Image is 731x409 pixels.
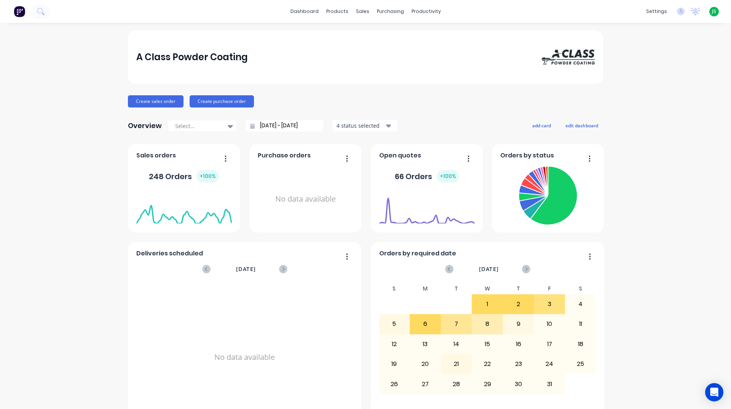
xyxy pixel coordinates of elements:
img: A Class Powder Coating [541,50,595,65]
button: 4 status selected [332,120,397,132]
div: A Class Powder Coating [136,50,248,65]
div: F [534,283,565,294]
span: [DATE] [479,265,499,273]
div: 248 Orders [149,170,219,183]
div: T [503,283,534,294]
div: 27 [410,374,441,393]
span: Sales orders [136,151,176,160]
a: dashboard [287,6,322,17]
div: 4 [565,295,596,314]
div: 28 [441,374,472,393]
div: 22 [472,354,503,374]
div: + 100 % [437,170,459,183]
div: 6 [410,314,441,334]
div: products [322,6,352,17]
span: Deliveries scheduled [136,249,203,258]
button: add card [527,120,556,130]
span: JS [712,8,716,15]
div: 30 [503,374,534,393]
button: edit dashboard [560,120,603,130]
div: 15 [472,335,503,354]
div: S [565,283,596,294]
div: 31 [534,374,565,393]
div: No data available [258,163,353,235]
div: 66 Orders [395,170,459,183]
div: 12 [379,335,410,354]
span: [DATE] [236,265,256,273]
div: 21 [441,354,472,374]
div: 14 [441,335,472,354]
button: Create sales order [128,95,184,107]
div: 13 [410,335,441,354]
div: 17 [534,335,565,354]
div: 3 [534,295,565,314]
div: + 100 % [196,170,219,183]
img: Factory [14,6,25,17]
div: 24 [534,354,565,374]
div: 1 [472,295,503,314]
div: 19 [379,354,410,374]
div: M [410,283,441,294]
div: 23 [503,354,534,374]
div: 16 [503,335,534,354]
div: 11 [565,314,596,334]
div: 2 [503,295,534,314]
div: Open Intercom Messenger [705,383,723,401]
div: purchasing [373,6,408,17]
span: Purchase orders [258,151,311,160]
div: sales [352,6,373,17]
div: W [472,283,503,294]
span: Orders by status [500,151,554,160]
div: 18 [565,335,596,354]
div: settings [642,6,671,17]
button: Create purchase order [190,95,254,107]
div: 26 [379,374,410,393]
div: 5 [379,314,410,334]
div: productivity [408,6,445,17]
div: 29 [472,374,503,393]
div: 25 [565,354,596,374]
div: 8 [472,314,503,334]
div: 20 [410,354,441,374]
div: 10 [534,314,565,334]
div: 7 [441,314,472,334]
div: 9 [503,314,534,334]
span: Open quotes [379,151,421,160]
div: Overview [128,118,162,133]
div: S [379,283,410,294]
div: T [441,283,472,294]
div: 4 status selected [337,122,385,130]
